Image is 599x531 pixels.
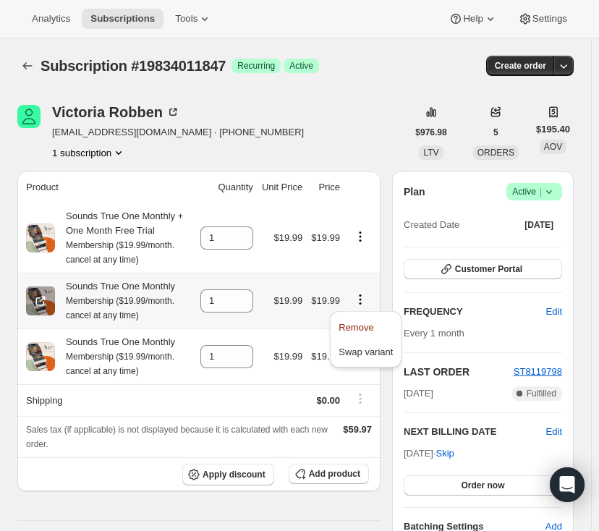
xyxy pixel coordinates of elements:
[55,335,192,378] div: Sounds True One Monthly
[486,56,555,76] button: Create order
[407,122,455,143] button: $976.98
[532,13,567,25] span: Settings
[477,148,514,158] span: ORDERS
[309,468,360,480] span: Add product
[334,315,397,339] button: Remove
[258,171,307,203] th: Unit Price
[404,259,562,279] button: Customer Portal
[349,391,372,407] button: Shipping actions
[339,322,373,333] span: Remove
[544,142,562,152] span: AOV
[66,240,174,265] small: Membership ($19.99/month. cancel at any time)
[423,148,438,158] span: LTV
[82,9,163,29] button: Subscriptions
[273,295,302,306] span: $19.99
[493,127,498,138] span: 5
[514,366,562,377] a: ST8119798
[311,232,340,243] span: $19.99
[41,58,226,74] span: Subscription #19834011847
[404,305,546,319] h2: FREQUENCY
[17,384,196,416] th: Shipping
[536,122,570,137] span: $195.40
[404,184,425,199] h2: Plan
[509,9,576,29] button: Settings
[23,9,79,29] button: Analytics
[463,13,483,25] span: Help
[436,446,454,461] span: Skip
[495,60,546,72] span: Create order
[52,105,180,119] div: Victoria Robben
[90,13,155,25] span: Subscriptions
[17,171,196,203] th: Product
[428,442,463,465] button: Skip
[550,467,585,502] div: Open Intercom Messenger
[349,292,372,307] button: Product actions
[66,352,174,376] small: Membership ($19.99/month. cancel at any time)
[485,122,507,143] button: 5
[404,328,464,339] span: Every 1 month
[316,395,340,406] span: $0.00
[26,224,55,252] img: product img
[196,171,258,203] th: Quantity
[182,464,274,485] button: Apply discount
[237,60,275,72] span: Recurring
[461,480,504,491] span: Order now
[289,60,313,72] span: Active
[404,475,562,496] button: Order now
[166,9,221,29] button: Tools
[546,425,562,439] button: Edit
[55,279,192,323] div: Sounds True One Monthly
[404,218,459,232] span: Created Date
[26,342,55,371] img: product img
[455,263,522,275] span: Customer Portal
[527,388,556,399] span: Fulfilled
[404,386,433,401] span: [DATE]
[289,464,369,484] button: Add product
[66,296,174,320] small: Membership ($19.99/month. cancel at any time)
[17,105,41,128] span: Victoria Robben
[339,347,393,357] span: Swap variant
[334,340,397,363] button: Swap variant
[311,295,340,306] span: $19.99
[404,448,454,459] span: [DATE] ·
[273,351,302,362] span: $19.99
[514,365,562,379] button: ST8119798
[26,286,55,315] img: product img
[26,425,328,449] span: Sales tax (if applicable) is not displayed because it is calculated with each new order.
[516,215,562,235] button: [DATE]
[17,56,38,76] button: Subscriptions
[343,424,372,435] span: $59.97
[311,351,340,362] span: $19.99
[307,171,344,203] th: Price
[55,209,192,267] div: Sounds True One Monthly + One Month Free Trial
[404,425,546,439] h2: NEXT BILLING DATE
[538,300,571,323] button: Edit
[546,305,562,319] span: Edit
[175,13,197,25] span: Tools
[512,184,556,199] span: Active
[52,125,304,140] span: [EMAIL_ADDRESS][DOMAIN_NAME] · [PHONE_NUMBER]
[349,229,372,245] button: Product actions
[540,186,542,197] span: |
[524,219,553,231] span: [DATE]
[440,9,506,29] button: Help
[404,365,514,379] h2: LAST ORDER
[203,469,265,480] span: Apply discount
[32,13,70,25] span: Analytics
[415,127,446,138] span: $976.98
[273,232,302,243] span: $19.99
[52,145,126,160] button: Product actions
